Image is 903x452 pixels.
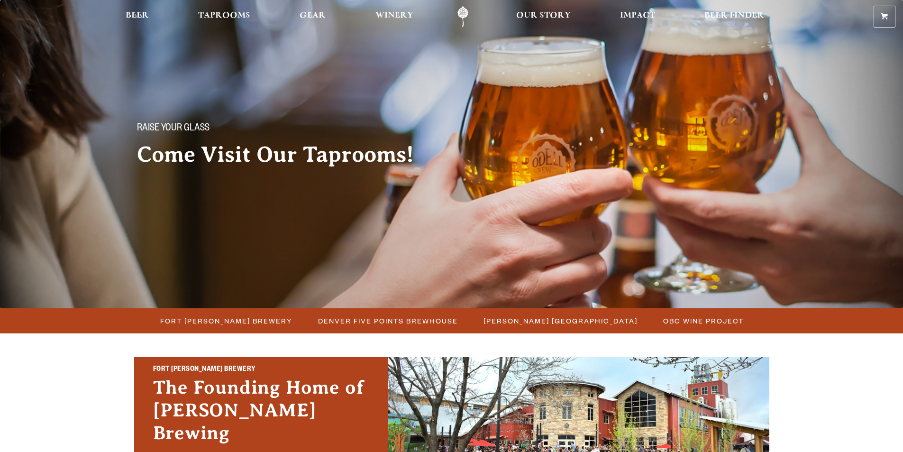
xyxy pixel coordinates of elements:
[126,12,149,19] span: Beer
[698,6,770,28] a: Beer Finder
[483,314,638,328] span: [PERSON_NAME] [GEOGRAPHIC_DATA]
[369,6,420,28] a: Winery
[318,314,458,328] span: Denver Five Points Brewhouse
[657,314,748,328] a: OBC Wine Project
[704,12,764,19] span: Beer Finder
[137,123,210,135] span: Raise your glass
[620,12,655,19] span: Impact
[312,314,463,328] a: Denver Five Points Brewhouse
[160,314,292,328] span: Fort [PERSON_NAME] Brewery
[155,314,297,328] a: Fort [PERSON_NAME] Brewery
[445,6,481,28] a: Odell Home
[137,143,433,166] h2: Come Visit Our Taprooms!
[198,12,250,19] span: Taprooms
[300,12,326,19] span: Gear
[663,314,744,328] span: OBC Wine Project
[293,6,332,28] a: Gear
[614,6,661,28] a: Impact
[192,6,256,28] a: Taprooms
[153,364,369,376] h2: Fort [PERSON_NAME] Brewery
[478,314,642,328] a: [PERSON_NAME] [GEOGRAPHIC_DATA]
[375,12,413,19] span: Winery
[510,6,577,28] a: Our Story
[119,6,155,28] a: Beer
[516,12,571,19] span: Our Story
